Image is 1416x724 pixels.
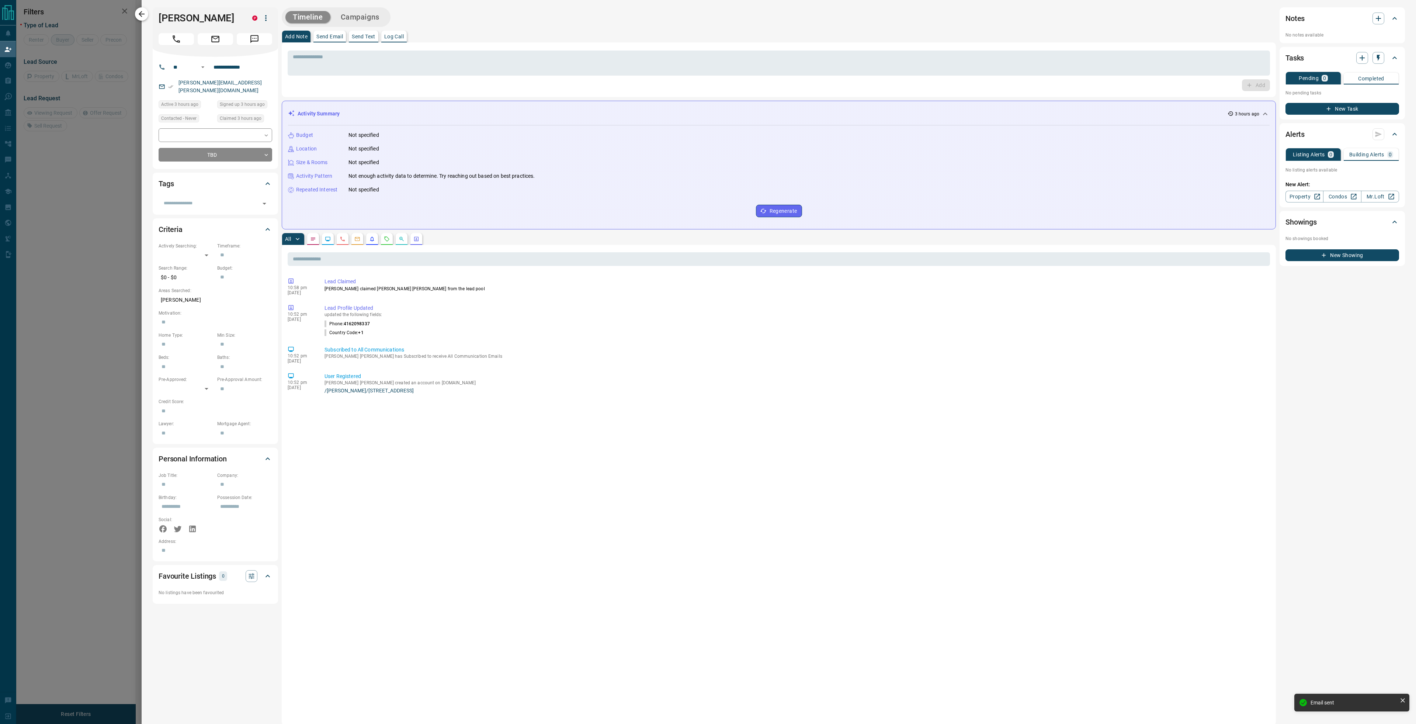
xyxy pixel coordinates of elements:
p: Job Title: [159,472,214,479]
p: Subscribed to All Communications [324,346,1267,354]
p: $0 - $0 [159,271,214,284]
span: Call [159,33,194,45]
p: Pending [1299,76,1319,81]
p: All [285,236,291,242]
p: Not specified [348,186,379,194]
p: 0 [1389,152,1392,157]
p: Location [296,145,317,153]
p: [DATE] [288,290,313,295]
p: Pre-Approval Amount: [217,376,272,383]
svg: Notes [310,236,316,242]
p: Possession Date: [217,494,272,501]
h2: Favourite Listings [159,570,216,582]
p: Company: [217,472,272,479]
button: New Task [1285,103,1399,115]
p: No showings booked [1285,235,1399,242]
p: 0 [1323,76,1326,81]
p: Budget: [217,265,272,271]
p: Areas Searched: [159,287,272,294]
p: 0 [221,572,225,580]
span: Email [198,33,233,45]
p: 0 [1329,152,1332,157]
p: Building Alerts [1349,152,1384,157]
a: /[PERSON_NAME]/[STREET_ADDRESS] [324,388,1267,394]
p: Country Code : [324,329,364,336]
span: +1 [358,330,363,335]
p: [PERSON_NAME] [159,294,272,306]
div: Personal Information [159,450,272,468]
svg: Lead Browsing Activity [325,236,331,242]
p: User Registered [324,373,1267,380]
span: Active 3 hours ago [161,101,198,108]
h2: Personal Information [159,453,227,465]
svg: Emails [354,236,360,242]
div: Email sent [1311,700,1397,706]
a: Mr.Loft [1361,191,1399,202]
p: Not specified [348,145,379,153]
a: Property [1285,191,1323,202]
p: Home Type: [159,332,214,339]
div: Tasks [1285,49,1399,67]
button: Regenerate [756,205,802,217]
button: Open [259,198,270,209]
p: Not specified [348,159,379,166]
span: Signed up 3 hours ago [220,101,265,108]
p: 10:52 pm [288,380,313,385]
p: 10:58 pm [288,285,313,290]
p: 10:52 pm [288,312,313,317]
p: Send Text [352,34,375,39]
span: Message [237,33,272,45]
p: Log Call [384,34,404,39]
div: Favourite Listings0 [159,567,272,585]
div: property.ca [252,15,257,21]
p: Not specified [348,131,379,139]
p: Completed [1358,76,1384,81]
svg: Calls [340,236,346,242]
p: Repeated Interest [296,186,337,194]
p: [DATE] [288,358,313,364]
h2: Tags [159,178,174,190]
p: Search Range: [159,265,214,271]
p: Activity Summary [298,110,340,118]
p: [PERSON_NAME] [PERSON_NAME] created an account on [DOMAIN_NAME] [324,380,1267,385]
svg: Requests [384,236,390,242]
p: New Alert: [1285,181,1399,188]
span: Contacted - Never [161,115,197,122]
h1: [PERSON_NAME] [159,12,241,24]
div: Criteria [159,221,272,238]
span: Claimed 3 hours ago [220,115,261,122]
p: Phone : [324,321,370,327]
h2: Notes [1285,13,1305,24]
p: Not enough activity data to determine. Try reaching out based on best practices. [348,172,535,180]
p: 3 hours ago [1235,111,1259,117]
p: Beds: [159,354,214,361]
p: Pre-Approved: [159,376,214,383]
a: Condos [1323,191,1361,202]
p: Social: [159,516,214,523]
p: Baths: [217,354,272,361]
p: Min Size: [217,332,272,339]
div: Notes [1285,10,1399,27]
p: Birthday: [159,494,214,501]
p: Address: [159,538,272,545]
p: Add Note [285,34,308,39]
h2: Showings [1285,216,1317,228]
p: Lead Profile Updated [324,304,1267,312]
p: [DATE] [288,317,313,322]
p: updated the following fields: [324,312,1267,317]
p: [DATE] [288,385,313,390]
p: No listing alerts available [1285,167,1399,173]
div: TBD [159,148,272,162]
p: Credit Score: [159,398,272,405]
p: Budget [296,131,313,139]
p: Lead Claimed [324,278,1267,285]
button: New Showing [1285,249,1399,261]
div: Tags [159,175,272,193]
button: Open [198,63,207,72]
p: Size & Rooms [296,159,328,166]
svg: Listing Alerts [369,236,375,242]
button: Campaigns [333,11,387,23]
span: 4162098337 [344,321,370,326]
h2: Criteria [159,224,183,235]
h2: Alerts [1285,128,1305,140]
